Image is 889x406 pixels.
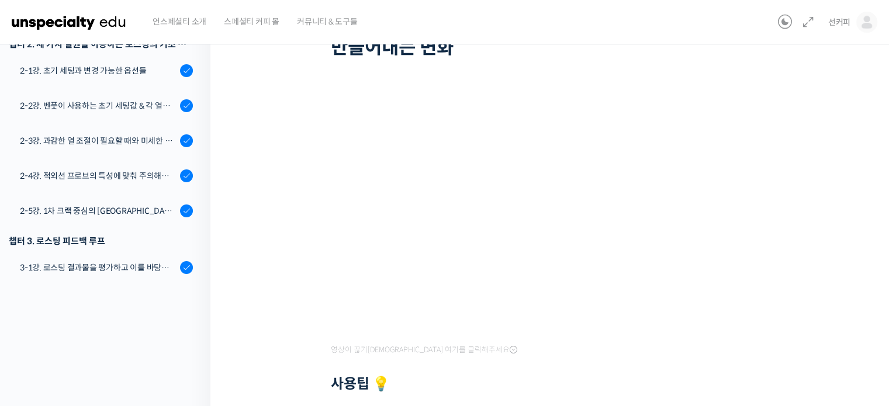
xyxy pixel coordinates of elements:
h1: 1-3강. 스트롱홀드 머신에 [DATE] 이해 – 세 가지 열원이 만들어내는 변화 [331,14,775,59]
div: 3-1강. 로스팅 결과물을 평가하고 이를 바탕으로 프로파일을 설계하는 방법 [20,261,177,274]
div: 2-3강. 과감한 열 조절이 필요할 때와 미세한 열 조절이 필요할 때 [20,134,177,147]
a: 설정 [151,309,224,338]
span: 홈 [37,327,44,336]
span: 대화 [107,327,121,336]
a: 대화 [77,309,151,338]
div: 챕터 3. 로스팅 피드백 루프 [9,233,193,249]
span: 설정 [181,327,195,336]
div: 2-1강. 초기 세팅과 변경 가능한 옵션들 [20,64,177,77]
span: 선커피 [828,17,850,27]
div: 2-4강. 적외선 프로브의 특성에 맞춰 주의해야 할 점들 [20,169,177,182]
span: 영상이 끊기[DEMOGRAPHIC_DATA] 여기를 클릭해주세요 [331,345,517,355]
div: 2-5강. 1차 크랙 중심의 [GEOGRAPHIC_DATA]에 관하여 [20,204,177,217]
div: 2-2강. 벤풋이 사용하는 초기 세팅값 & 각 열원이 하는 역할 [20,99,177,112]
strong: 사용팁 💡 [331,375,390,393]
a: 홈 [4,309,77,338]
